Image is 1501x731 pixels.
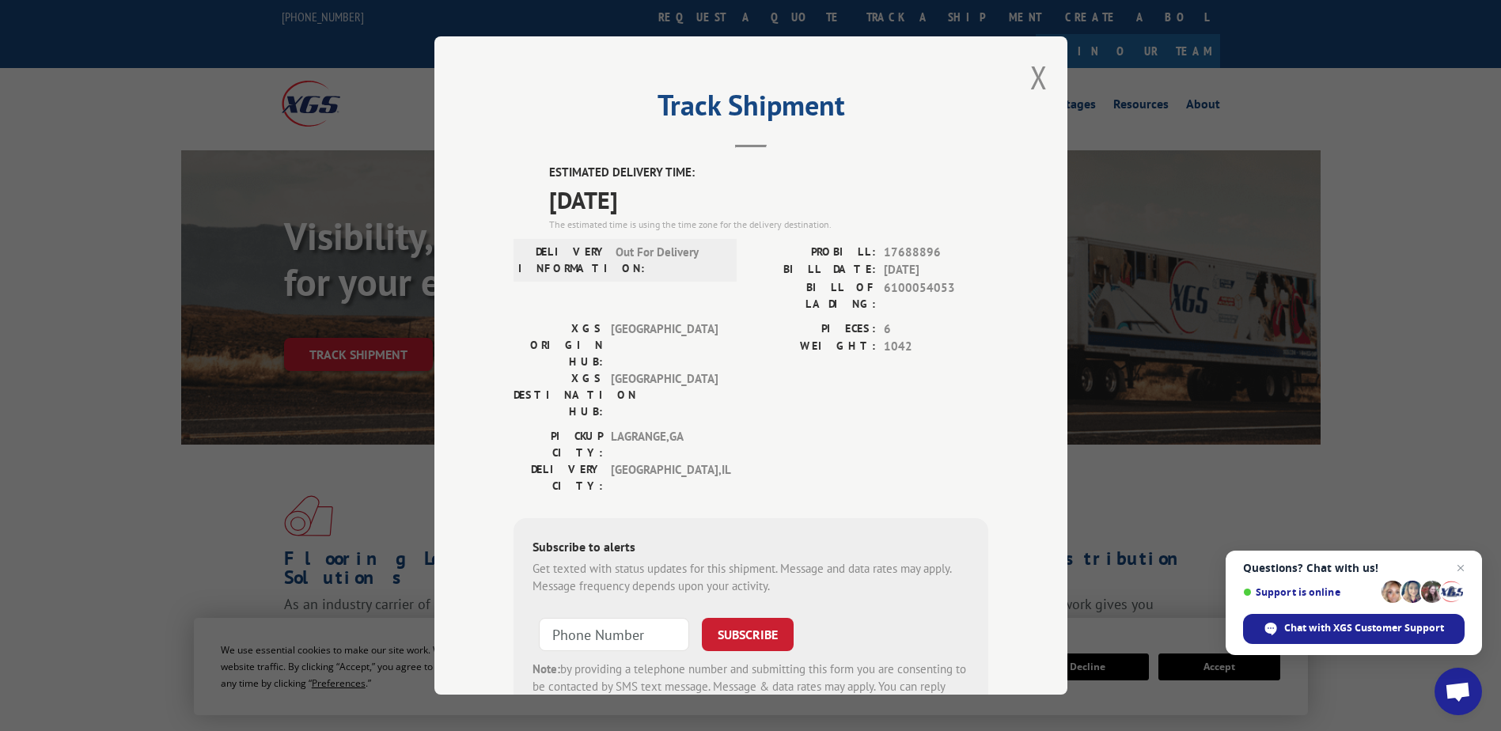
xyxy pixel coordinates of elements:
span: 6 [884,320,988,339]
label: ESTIMATED DELIVERY TIME: [549,164,988,182]
label: PROBILL: [751,244,876,262]
label: DELIVERY INFORMATION: [518,244,608,277]
span: Chat with XGS Customer Support [1284,621,1444,635]
span: [GEOGRAPHIC_DATA] , IL [611,461,718,494]
span: LAGRANGE , GA [611,428,718,461]
label: PIECES: [751,320,876,339]
input: Phone Number [539,618,689,651]
label: XGS ORIGIN HUB: [514,320,603,370]
strong: Note: [533,661,560,676]
span: Support is online [1243,586,1376,598]
div: Open chat [1435,668,1482,715]
span: 17688896 [884,244,988,262]
span: [GEOGRAPHIC_DATA] [611,320,718,370]
span: 6100054053 [884,279,988,312]
span: Close chat [1451,559,1470,578]
button: SUBSCRIBE [702,618,794,651]
div: by providing a telephone number and submitting this form you are consenting to be contacted by SM... [533,661,969,714]
span: [DATE] [884,261,988,279]
label: XGS DESTINATION HUB: [514,370,603,420]
label: PICKUP CITY: [514,428,603,461]
div: Get texted with status updates for this shipment. Message and data rates may apply. Message frequ... [533,560,969,596]
h2: Track Shipment [514,94,988,124]
span: 1042 [884,338,988,356]
span: Questions? Chat with us! [1243,562,1465,574]
div: Chat with XGS Customer Support [1243,614,1465,644]
label: BILL DATE: [751,261,876,279]
div: The estimated time is using the time zone for the delivery destination. [549,218,988,232]
label: WEIGHT: [751,338,876,356]
span: [GEOGRAPHIC_DATA] [611,370,718,420]
span: Out For Delivery [616,244,722,277]
span: [DATE] [549,182,988,218]
button: Close modal [1030,56,1048,98]
label: BILL OF LADING: [751,279,876,312]
div: Subscribe to alerts [533,537,969,560]
label: DELIVERY CITY: [514,461,603,494]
